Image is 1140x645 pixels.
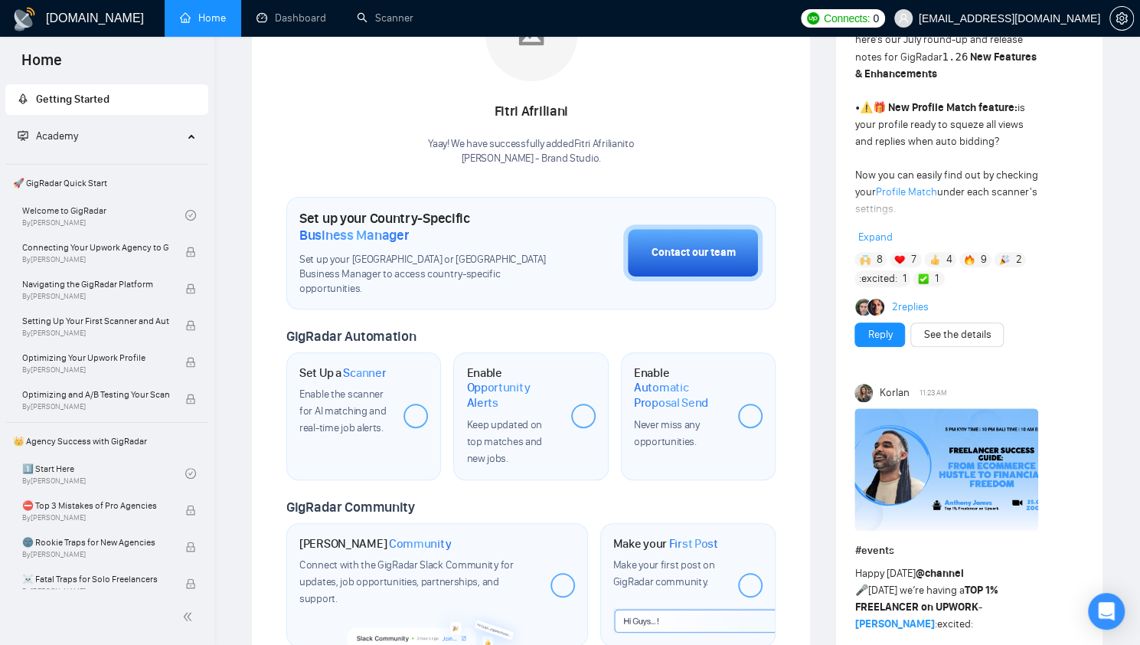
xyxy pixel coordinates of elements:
span: Connect with the GigRadar Slack Community for updates, job opportunities, partnerships, and support. [299,558,514,605]
img: ❤️ [894,254,905,265]
span: First Post [669,536,718,552]
span: check-circle [185,468,196,479]
img: ✅ [918,273,929,284]
span: By [PERSON_NAME] [22,550,169,559]
a: [PERSON_NAME] [854,617,934,630]
span: Optimizing Your Upwork Profile [22,350,169,365]
a: dashboardDashboard [256,11,326,25]
a: 1️⃣ Start HereBy[PERSON_NAME] [22,457,185,490]
span: 11:23 AM [920,386,947,400]
strong: New Profile Match feature: [887,101,1017,114]
span: By [PERSON_NAME] [22,513,169,522]
span: check-circle [185,210,196,221]
span: 🎁 [872,101,885,114]
a: Reply [867,326,892,343]
h1: Make your [613,536,718,552]
span: By [PERSON_NAME] [22,587,169,596]
span: 🎤 [854,584,867,597]
a: homeHome [180,11,226,25]
span: 9 [981,252,987,267]
span: By [PERSON_NAME] [22,365,169,375]
span: rocket [18,93,28,104]
button: See the details [910,322,1004,347]
span: By [PERSON_NAME] [22,292,169,301]
span: Business Manager [299,227,409,244]
span: Korlan [880,385,910,401]
a: 2replies [892,300,929,315]
span: Getting Started [36,93,109,106]
img: F09GJU1U88M-Anthony%20James.png [854,408,1038,531]
span: Navigating the GigRadar Platform [22,277,169,292]
span: By [PERSON_NAME] [22,329,169,338]
span: fund-projection-screen [18,130,28,141]
span: lock [185,357,196,368]
h1: Set Up a [299,365,386,381]
span: 7 [911,252,916,267]
img: upwork-logo.png [807,12,819,25]
span: 0 [873,10,879,27]
img: 🔥 [964,254,975,265]
span: lock [185,247,196,257]
span: Expand [857,231,892,244]
span: Connecting Your Upwork Agency to GigRadar [22,240,169,255]
span: Make your first post on GigRadar community. [613,558,715,588]
span: ⚠️ [859,101,872,114]
a: See the details [923,326,991,343]
span: Never miss any opportunities. [634,418,700,448]
h1: Enable [466,365,558,411]
code: 1.26 [942,51,968,63]
img: 🎉 [999,254,1010,265]
span: By [PERSON_NAME] [22,255,169,264]
strong: TOP 1% FREELANCER on UPWORK [854,584,998,614]
span: Community [389,536,451,552]
span: 1 [935,271,939,286]
span: GigRadar Community [286,499,415,516]
span: Scanner [343,365,386,381]
img: Korlan [854,384,873,402]
div: Open Intercom Messenger [1088,593,1125,630]
span: 🌚 Rookie Traps for New Agencies [22,535,169,550]
span: 👑 Agency Success with GigRadar [7,426,207,457]
span: ⛔ Top 3 Mistakes of Pro Agencies [22,498,169,513]
span: Home [9,49,74,81]
span: double-left [182,609,198,624]
li: Getting Started [5,84,208,115]
div: Yaay! We have successfully added Fitri Afriliani to [428,137,634,166]
span: GigRadar Automation [286,328,416,345]
button: Reply [854,322,905,347]
a: searchScanner [357,11,413,25]
span: Enable the scanner for AI matching and real-time job alerts. [299,388,386,434]
span: Set up your [GEOGRAPHIC_DATA] or [GEOGRAPHIC_DATA] Business Manager to access country-specific op... [299,253,547,296]
img: 🙌 [860,254,871,265]
h1: Enable [634,365,726,411]
span: Optimizing and A/B Testing Your Scanner for Better Results [22,387,169,402]
h1: # events [854,542,1084,559]
button: Contact our team [623,224,763,281]
span: By [PERSON_NAME] [22,402,169,411]
span: 4 [946,252,952,267]
span: @channel [915,567,963,580]
span: Automatic Proposal Send [634,380,726,410]
span: ☠️ Fatal Traps for Solo Freelancers [22,571,169,587]
span: Academy [18,129,78,142]
span: :excited: [859,270,897,287]
span: lock [185,578,196,589]
span: lock [185,320,196,331]
div: Contact our team [651,244,735,261]
span: setting [1110,12,1133,25]
span: Opportunity Alerts [466,380,558,410]
span: Keep updated on top matches and new jobs. [466,418,542,465]
a: setting [1109,12,1134,25]
a: Profile Match [875,185,936,198]
span: lock [185,505,196,516]
span: lock [185,394,196,404]
span: 8 [877,252,883,267]
a: Welcome to GigRadarBy[PERSON_NAME] [22,198,185,232]
span: lock [185,283,196,294]
h1: Set up your Country-Specific [299,210,547,244]
p: [PERSON_NAME] - Brand Studio . [428,152,634,166]
span: 🚀 GigRadar Quick Start [7,168,207,198]
button: setting [1109,6,1134,31]
img: logo [12,7,37,31]
span: Connects: [824,10,870,27]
